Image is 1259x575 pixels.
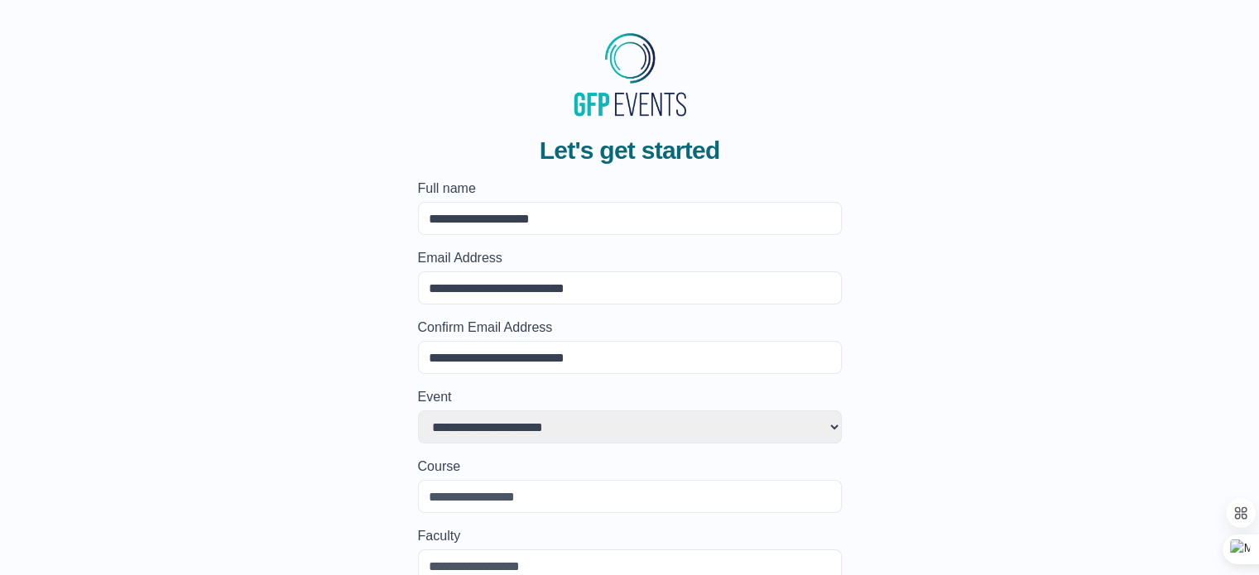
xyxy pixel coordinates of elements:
[418,248,842,268] label: Email Address
[418,179,842,199] label: Full name
[418,526,842,546] label: Faculty
[418,318,842,338] label: Confirm Email Address
[540,136,720,165] span: Let's get started
[418,387,842,407] label: Event
[568,26,692,122] img: MyGraduationClip
[418,457,842,477] label: Course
